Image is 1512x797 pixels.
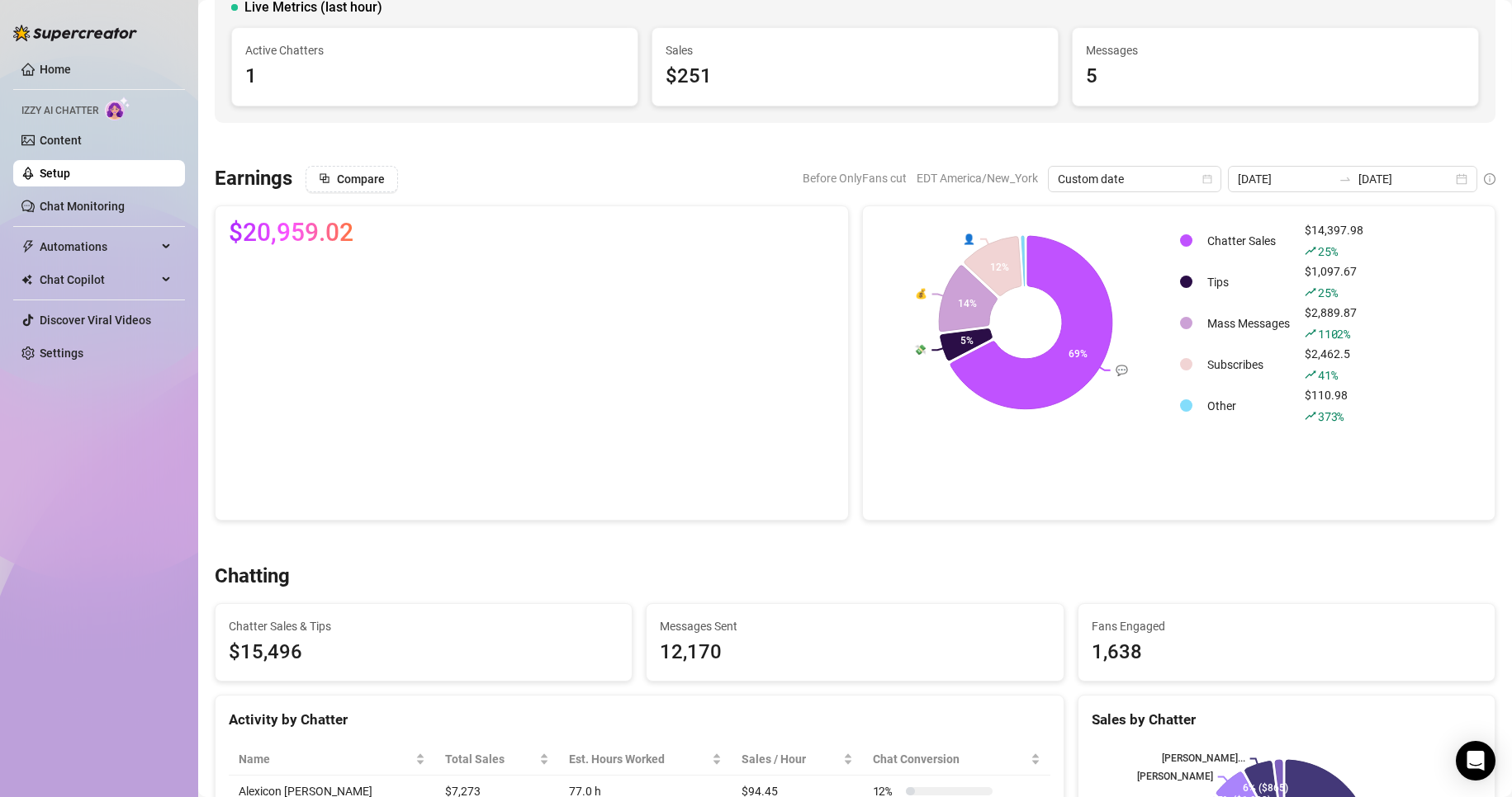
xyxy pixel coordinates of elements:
span: 373 % [1318,408,1344,424]
td: Chatter Sales [1201,221,1296,261]
div: 12,170 [660,637,1050,668]
span: Messages Sent [660,617,1050,635]
td: Tips [1201,262,1296,302]
input: Start date [1238,170,1332,188]
h3: Earnings [215,166,292,192]
div: Activity by Chatter [229,709,1050,731]
a: Discover Viral Videos [40,314,151,327]
text: 💬 [1116,364,1128,376]
div: $251 [666,61,1045,92]
span: Before OnlyFans cut [803,166,907,191]
td: Mass Messages [1201,304,1296,343]
div: 1,638 [1092,637,1481,668]
span: Chat Copilot [40,266,157,293]
span: Compare [337,172,385,186]
span: Sales / Hour [742,750,839,768]
a: Settings [40,347,83,360]
span: 41 % [1318,367,1337,383]
span: block [319,172,330,184]
span: Custom date [1058,167,1211,191]
div: Open Intercom Messenger [1456,741,1495,780]
span: Chatter Sales & Tips [229,617,619,635]
span: swap-right [1339,172,1352,186]
span: rise [1305,245,1316,257]
span: rise [1305,369,1316,380]
h3: Chatting [215,564,290,590]
text: [PERSON_NAME] [1137,771,1213,783]
th: Sales / Hour [732,743,862,776]
span: Active Chatters [245,41,624,59]
span: $15,496 [229,637,619,668]
span: Izzy AI Chatter [21,103,98,119]
div: $110.98 [1305,386,1363,426]
a: Chat Monitoring [40,200,125,213]
a: Content [40,134,82,147]
div: 5 [1086,61,1465,92]
th: Total Sales [435,743,559,776]
button: Compare [306,166,398,192]
div: Est. Hours Worked [569,750,709,768]
span: rise [1305,410,1316,422]
a: Home [40,63,71,76]
div: 1 [245,61,624,92]
span: 25 % [1318,243,1337,259]
span: thunderbolt [21,240,35,253]
div: $2,462.5 [1305,345,1363,384]
span: Chat Conversion [873,750,1027,768]
span: $20,959.02 [229,219,353,246]
span: rise [1305,286,1316,298]
span: to [1339,172,1352,186]
span: calendar [1202,174,1212,184]
td: Subscribes [1201,345,1296,384]
input: End date [1358,170,1453,188]
text: [PERSON_NAME]... [1162,753,1245,765]
div: $1,097.67 [1305,262,1363,302]
span: 1102 % [1318,326,1350,342]
span: Sales [666,41,1045,59]
text: 👤 [963,233,975,245]
text: 💰 [914,287,927,299]
a: Setup [40,167,70,180]
span: rise [1305,328,1316,339]
span: Messages [1086,41,1465,59]
span: EDT America/New_York [917,166,1038,191]
th: Name [229,743,435,776]
td: Other [1201,386,1296,426]
span: Fans Engaged [1092,617,1481,635]
span: Name [239,750,412,768]
th: Chat Conversion [863,743,1050,776]
div: $14,397.98 [1305,221,1363,261]
span: 25 % [1318,285,1337,300]
text: 💸 [914,343,927,356]
div: Sales by Chatter [1092,709,1481,731]
span: info-circle [1484,173,1495,185]
span: Total Sales [445,750,536,768]
span: Automations [40,233,157,260]
img: Chat Copilot [21,274,32,285]
img: logo-BBDzfeDw.svg [13,25,137,41]
img: AI Chatter [105,97,130,120]
div: $2,889.87 [1305,304,1363,343]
